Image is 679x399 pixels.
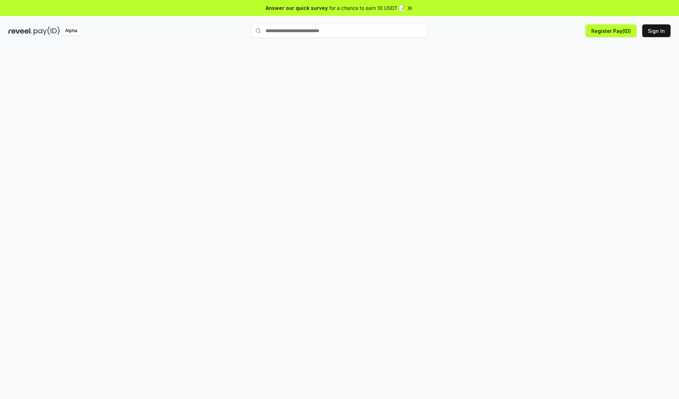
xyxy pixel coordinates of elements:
span: Answer our quick survey [266,4,328,12]
div: Alpha [61,27,81,35]
button: Register Pay(ID) [586,24,637,37]
img: pay_id [34,27,60,35]
span: for a chance to earn 10 USDT 📝 [329,4,405,12]
button: Sign In [642,24,671,37]
img: reveel_dark [8,27,32,35]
